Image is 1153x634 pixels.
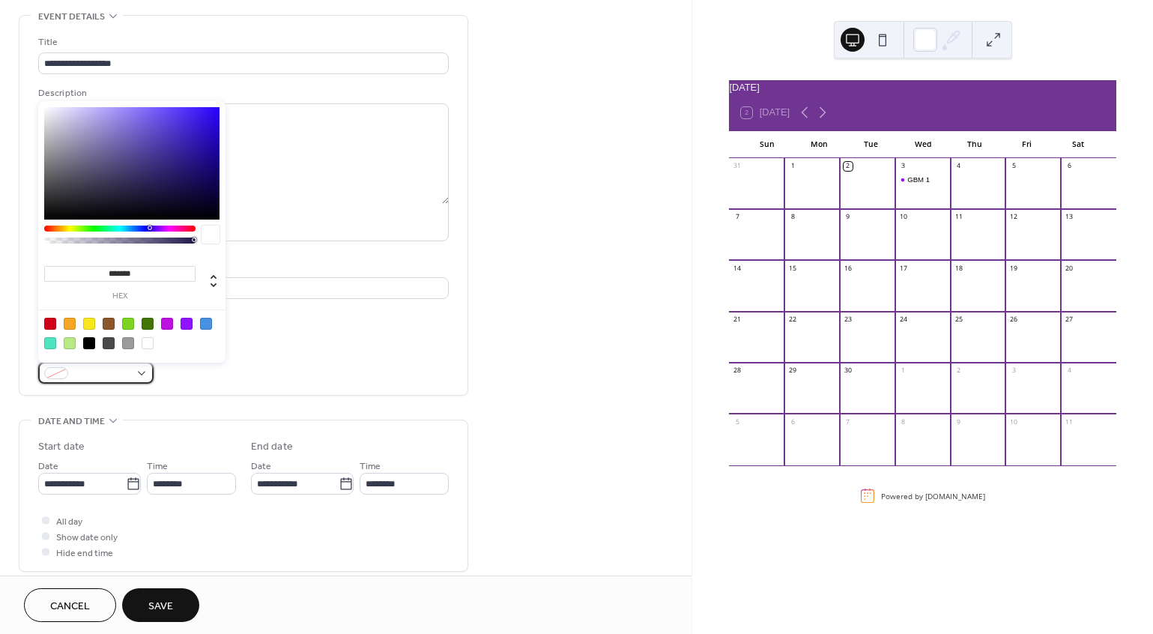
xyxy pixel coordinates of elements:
[925,490,985,501] a: [DOMAIN_NAME]
[788,315,797,324] div: 22
[899,315,908,324] div: 24
[103,337,115,349] div: #4A4A4A
[122,337,134,349] div: #9B9B9B
[44,292,196,301] label: hex
[897,131,948,158] div: Wed
[844,213,853,222] div: 9
[1065,213,1074,222] div: 13
[899,264,908,273] div: 17
[844,366,853,375] div: 30
[1009,417,1018,426] div: 10
[844,417,853,426] div: 7
[1009,213,1018,222] div: 12
[38,85,446,101] div: Description
[122,588,199,622] button: Save
[83,318,95,330] div: #F8E71C
[38,9,105,25] span: Event details
[1009,264,1018,273] div: 19
[844,162,853,171] div: 2
[56,546,113,561] span: Hide end time
[56,530,118,546] span: Show date only
[729,80,1116,94] div: [DATE]
[881,490,985,501] div: Powered by
[1065,315,1074,324] div: 27
[1053,131,1104,158] div: Sat
[64,337,76,349] div: #B8E986
[142,337,154,349] div: #FFFFFF
[793,131,845,158] div: Mon
[38,439,85,455] div: Start date
[954,213,963,222] div: 11
[142,318,154,330] div: #417505
[200,318,212,330] div: #4A90E2
[788,213,797,222] div: 8
[741,131,793,158] div: Sun
[899,162,908,171] div: 3
[44,318,56,330] div: #D0021B
[954,366,963,375] div: 2
[1009,315,1018,324] div: 26
[1009,366,1018,375] div: 3
[895,175,951,184] div: GBM 1
[1065,417,1074,426] div: 11
[733,417,742,426] div: 5
[360,459,381,474] span: Time
[103,318,115,330] div: #8B572A
[844,264,853,273] div: 16
[899,366,908,375] div: 1
[64,318,76,330] div: #F5A623
[899,417,908,426] div: 8
[1065,366,1074,375] div: 4
[38,414,105,429] span: Date and time
[251,459,271,474] span: Date
[251,439,293,455] div: End date
[733,213,742,222] div: 7
[788,264,797,273] div: 15
[733,162,742,171] div: 31
[954,264,963,273] div: 18
[122,318,134,330] div: #7ED321
[844,315,853,324] div: 23
[954,162,963,171] div: 4
[83,337,95,349] div: #000000
[788,366,797,375] div: 29
[733,366,742,375] div: 28
[148,599,173,615] span: Save
[733,315,742,324] div: 21
[845,131,897,158] div: Tue
[954,315,963,324] div: 25
[907,175,930,184] div: GBM 1
[181,318,193,330] div: #9013FE
[1001,131,1053,158] div: Fri
[788,162,797,171] div: 1
[24,588,116,622] button: Cancel
[788,417,797,426] div: 6
[954,417,963,426] div: 9
[44,337,56,349] div: #50E3C2
[56,514,82,530] span: All day
[161,318,173,330] div: #BD10E0
[38,34,446,50] div: Title
[948,131,1000,158] div: Thu
[899,213,908,222] div: 10
[38,459,58,474] span: Date
[1065,264,1074,273] div: 20
[1065,162,1074,171] div: 6
[50,599,90,615] span: Cancel
[733,264,742,273] div: 14
[147,459,168,474] span: Time
[38,259,446,275] div: Location
[1009,162,1018,171] div: 5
